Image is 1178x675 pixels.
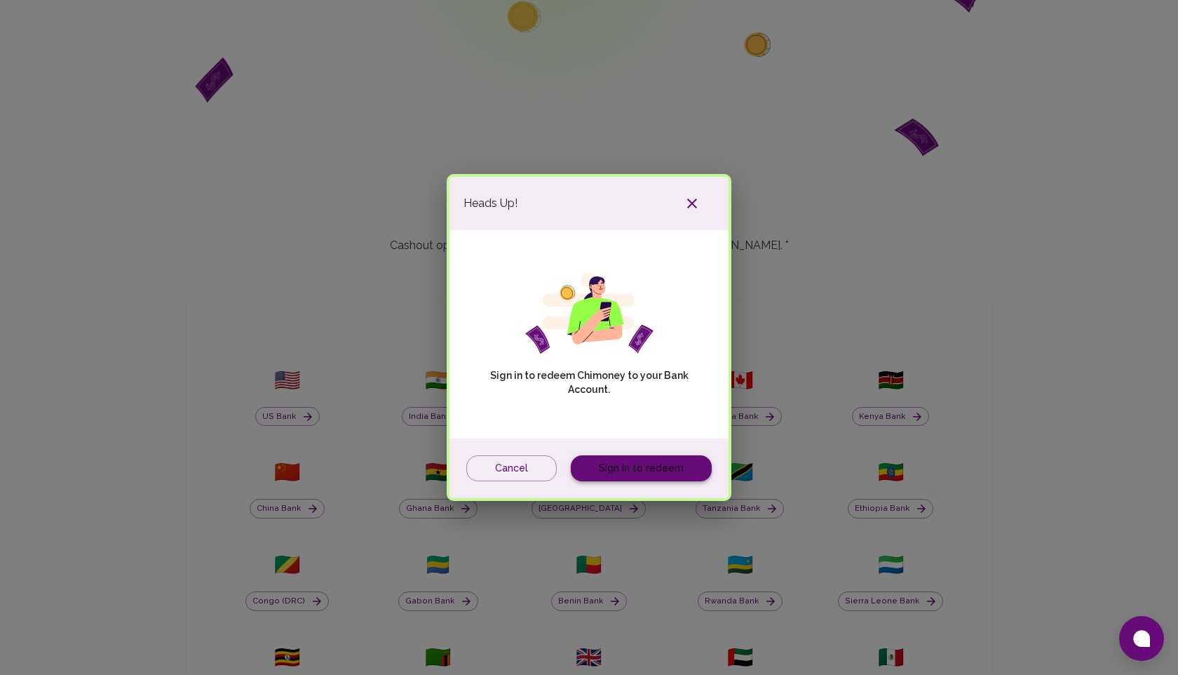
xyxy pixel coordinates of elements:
[525,272,654,354] img: girl phone svg
[1119,616,1164,661] button: Open chat window
[463,195,517,212] span: Heads Up!
[571,455,712,481] a: Sign in to redeem
[466,455,557,481] button: Cancel
[487,368,691,396] p: Sign in to redeem Chimoney to your Bank Account.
